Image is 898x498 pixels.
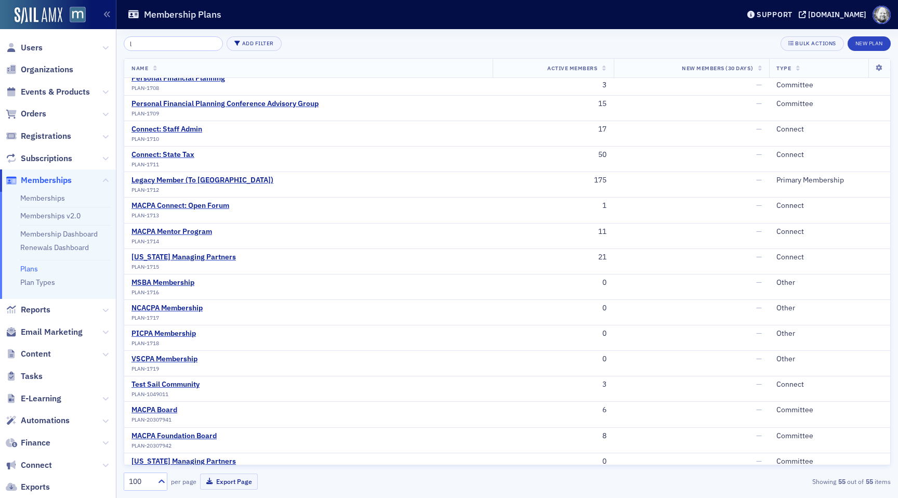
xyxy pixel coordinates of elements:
[20,278,55,287] a: Plan Types
[21,108,46,120] span: Orders
[848,38,891,47] a: New Plan
[6,42,43,54] a: Users
[500,278,606,287] div: 0
[776,201,883,211] div: Connect
[500,227,606,237] div: 11
[21,86,90,98] span: Events & Products
[6,130,71,142] a: Registrations
[131,150,194,160] div: Connect: State Tax
[776,150,883,160] div: Connect
[131,125,202,134] a: Connect: Staff Admin
[62,7,86,24] a: View Homepage
[131,304,203,313] a: NCACPA Membership
[836,477,847,486] strong: 55
[756,405,762,414] span: —
[500,99,606,109] div: 15
[756,227,762,236] span: —
[6,371,43,382] a: Tasks
[6,460,52,471] a: Connect
[6,393,61,404] a: E-Learning
[756,431,762,440] span: —
[131,74,225,83] a: Personal Financial Planning
[21,64,73,75] span: Organizations
[124,36,223,51] input: Search…
[21,481,50,493] span: Exports
[20,211,81,220] a: Memberships v2.0
[500,253,606,262] div: 21
[776,227,883,237] div: Connect
[131,431,217,441] a: MACPA Foundation Board
[131,329,196,338] a: PICPA Membership
[131,380,200,389] a: Test Sail Community
[776,457,883,466] div: Committee
[756,303,762,312] span: —
[21,371,43,382] span: Tasks
[500,125,606,134] div: 17
[131,405,177,415] a: MACPA Board
[131,201,229,211] a: MACPA Connect: Open Forum
[776,176,883,185] div: Primary Membership
[6,304,50,316] a: Reports
[131,136,159,142] span: PLAN-1710
[131,161,159,168] span: PLAN-1711
[131,314,159,321] span: PLAN-1717
[500,405,606,415] div: 6
[131,99,319,109] a: Personal Financial Planning Conference Advisory Group
[776,125,883,134] div: Connect
[776,81,883,90] div: Committee
[131,227,212,237] a: MACPA Mentor Program
[6,437,50,449] a: Finance
[21,393,61,404] span: E-Learning
[21,348,51,360] span: Content
[756,99,762,108] span: —
[776,329,883,338] div: Other
[131,253,236,262] a: [US_STATE] Managing Partners
[756,150,762,159] span: —
[131,355,197,364] a: VSCPA Membership
[776,431,883,441] div: Committee
[131,85,159,91] span: PLAN-1708
[6,415,70,426] a: Automations
[756,329,762,338] span: —
[21,437,50,449] span: Finance
[756,201,762,210] span: —
[500,431,606,441] div: 8
[808,10,866,19] div: [DOMAIN_NAME]
[864,477,875,486] strong: 55
[756,354,762,363] span: —
[500,355,606,364] div: 0
[131,442,171,449] span: PLAN-20307942
[6,86,90,98] a: Events & Products
[21,130,71,142] span: Registrations
[21,460,52,471] span: Connect
[21,175,72,186] span: Memberships
[776,253,883,262] div: Connect
[873,6,891,24] span: Profile
[776,304,883,313] div: Other
[20,264,38,273] a: Plans
[20,243,89,252] a: Renewals Dashboard
[20,229,98,239] a: Membership Dashboard
[200,474,258,490] button: Export Page
[6,153,72,164] a: Subscriptions
[500,329,606,338] div: 0
[131,64,148,72] span: Name
[500,457,606,466] div: 0
[795,41,836,46] div: Bulk Actions
[131,110,159,117] span: PLAN-1709
[500,304,606,313] div: 0
[131,278,194,287] a: MSBA Membership
[131,289,159,296] span: PLAN-1716
[21,415,70,426] span: Automations
[131,187,159,193] span: PLAN-1712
